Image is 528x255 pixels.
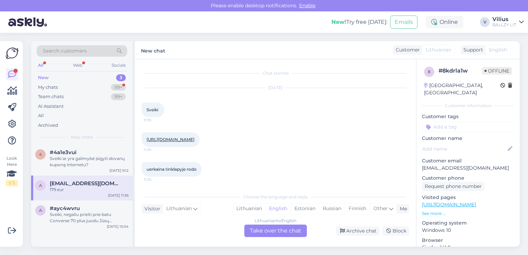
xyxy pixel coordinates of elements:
span: Enable [297,2,318,9]
div: AI Assistant [38,103,64,110]
p: Visited pages [422,194,514,201]
div: 99+ [111,84,126,91]
div: Finnish [345,204,370,214]
div: Me [397,205,407,212]
label: New chat [141,45,165,55]
input: Add name [422,145,506,153]
div: Russian [319,204,345,214]
div: All [38,112,44,119]
div: # 8kdrla1w [439,67,482,75]
a: [URL][DOMAIN_NAME] [147,137,195,142]
div: Lithuanian to English [255,218,296,224]
div: Look Here [6,155,18,186]
div: Web [72,61,84,70]
div: My chats [38,84,58,91]
span: 11:35 [144,177,170,182]
img: Askly Logo [6,47,19,60]
p: Firefox 141.0 [422,244,514,251]
p: Customer email [422,157,514,164]
div: Sveiki, negaliu prieiti prie batu Converse 70 plus juodu Jūsų puslapyje, ar galite padėti? [50,211,129,224]
div: Block [382,226,409,236]
span: Lithuanian [166,205,192,212]
span: Search customers [43,47,87,55]
span: Sveiki [147,107,158,112]
p: Operating system [422,219,514,227]
div: Visitor [142,205,160,212]
div: 3 [116,74,126,81]
div: Support [461,46,483,54]
span: aliona.damk@gmail.com [50,180,122,187]
div: Choose the language and reply [142,194,409,200]
div: English [265,204,291,214]
span: uerkaina tinklapyje rodo [147,167,197,172]
div: Online [426,16,463,28]
div: Customer information [422,103,514,109]
span: 11:35 [144,147,170,152]
div: BALLZY LIT [492,22,516,28]
div: 1 / 3 [6,180,18,186]
a: ViliusBALLZY LIT [492,17,524,28]
span: 8 [428,69,431,74]
p: Customer name [422,135,514,142]
span: #ayc4wvru [50,205,80,211]
span: New chats [71,134,93,140]
div: 179 eur [50,187,129,193]
p: Browser [422,237,514,244]
div: Chat started [142,70,409,76]
div: Lithuanian [233,204,265,214]
div: V [480,17,490,27]
div: [DATE] 10:54 [107,224,129,229]
span: a [39,183,42,188]
p: [EMAIL_ADDRESS][DOMAIN_NAME] [422,164,514,172]
b: New! [331,19,346,25]
div: [DATE] 9:12 [110,168,129,173]
span: #4a1e3vui [50,149,76,155]
div: Archived [38,122,58,129]
div: Customer [393,46,420,54]
div: [DATE] [142,85,409,91]
div: Socials [110,61,127,70]
div: [DATE] 11:36 [108,193,129,198]
span: Lithuanian [426,46,451,54]
a: [URL][DOMAIN_NAME] [422,201,476,208]
span: Offline [482,67,512,75]
span: a [39,208,42,213]
div: [GEOGRAPHIC_DATA], [GEOGRAPHIC_DATA] [424,82,500,96]
div: Sveiki ar yra galimybė įsigyti dovanų kuponą internetu? [50,155,129,168]
div: Request phone number [422,182,484,191]
span: Other [374,205,388,211]
div: New [38,74,49,81]
div: Estonian [291,204,319,214]
span: 11:35 [144,117,170,123]
div: Try free [DATE]: [331,18,387,26]
div: 99+ [111,93,126,100]
p: Customer tags [422,113,514,120]
p: Customer phone [422,174,514,182]
p: Windows 10 [422,227,514,234]
input: Add a tag [422,122,514,132]
div: Team chats [38,93,64,100]
div: All [37,61,45,70]
div: Archive chat [336,226,379,236]
button: Emails [390,16,417,29]
div: Take over the chat [244,225,307,237]
span: English [489,46,507,54]
p: See more ... [422,210,514,217]
span: 4 [39,152,42,157]
div: Vilius [492,17,516,22]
